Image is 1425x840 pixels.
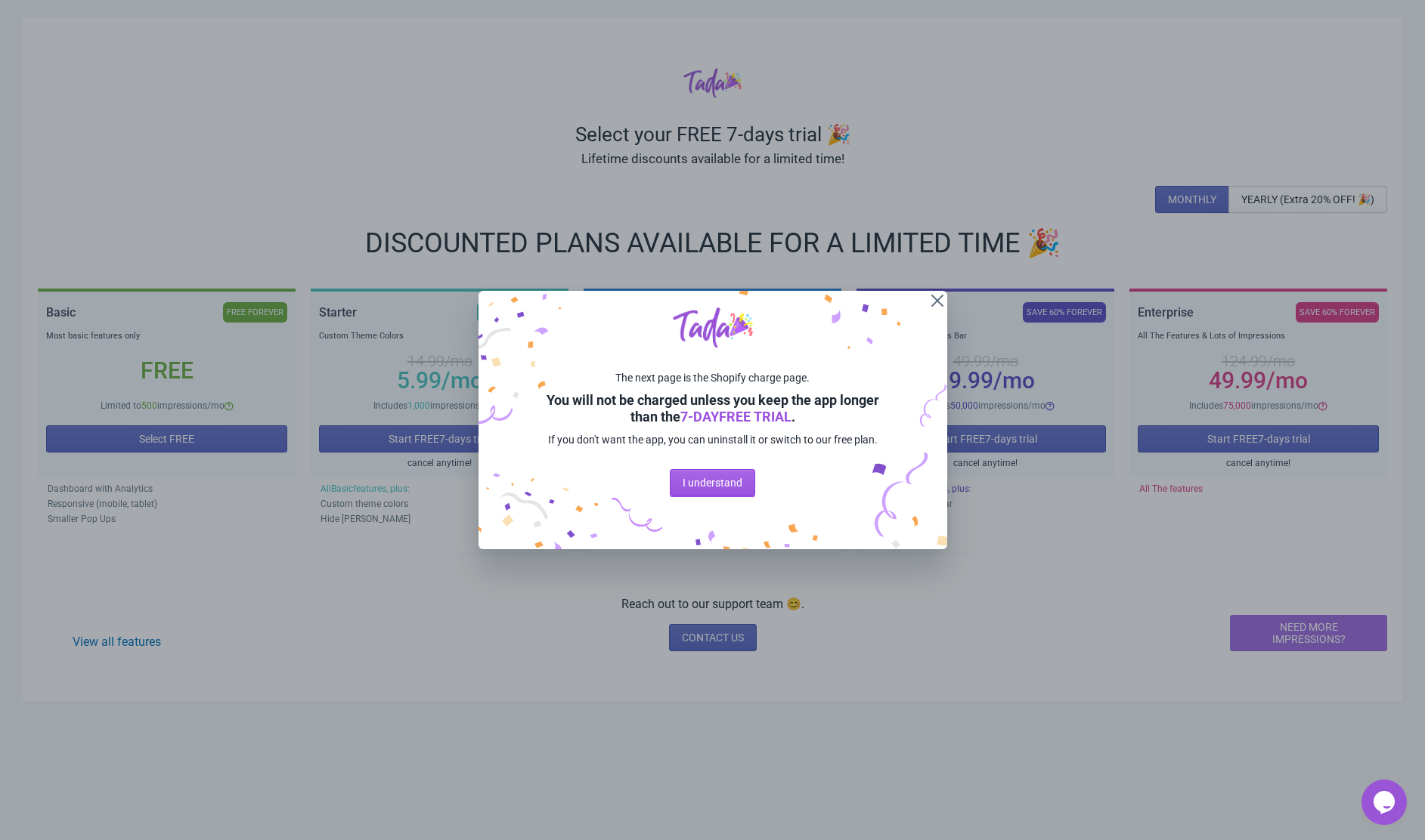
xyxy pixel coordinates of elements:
iframe: chat widget [1361,780,1410,825]
img: confetti-left-bottom.svg [479,471,599,550]
p: The next page is the Shopify charge page. [615,371,810,384]
img: confetti-right-top.svg [736,291,947,431]
button: Close [924,287,951,314]
span: free trial [680,409,791,425]
button: I understand [670,469,755,496]
span: I understand [683,477,742,489]
img: confetti-right-bottom.svg [872,446,947,550]
p: You will not be charged unless you keep the app longer than the . [542,392,884,425]
p: If you don't want the app, you can uninstall it or switch to our free plan. [548,433,878,446]
nobr: 7 -day [680,409,719,425]
img: tada-big-logo.png [673,306,753,349]
img: confetti-middle-bottom.svg [607,497,819,549]
img: confetti-left-top.svg [479,291,562,441]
